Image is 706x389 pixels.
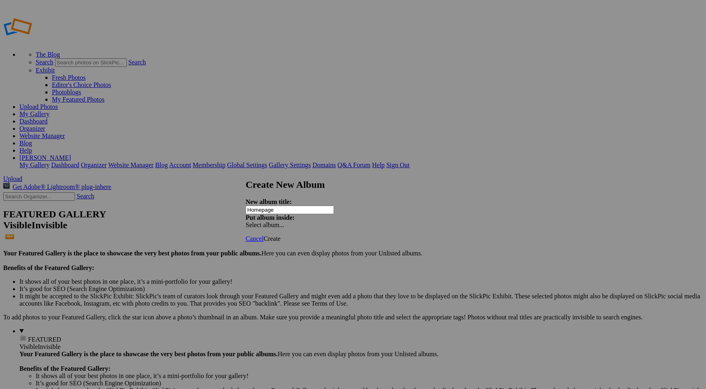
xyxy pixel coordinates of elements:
[246,221,284,228] span: Select album...
[246,179,460,190] h2: Create New Album
[246,198,292,205] strong: New album title:
[246,214,295,221] strong: Put album inside:
[263,235,280,242] span: Create
[246,235,263,242] a: Cancel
